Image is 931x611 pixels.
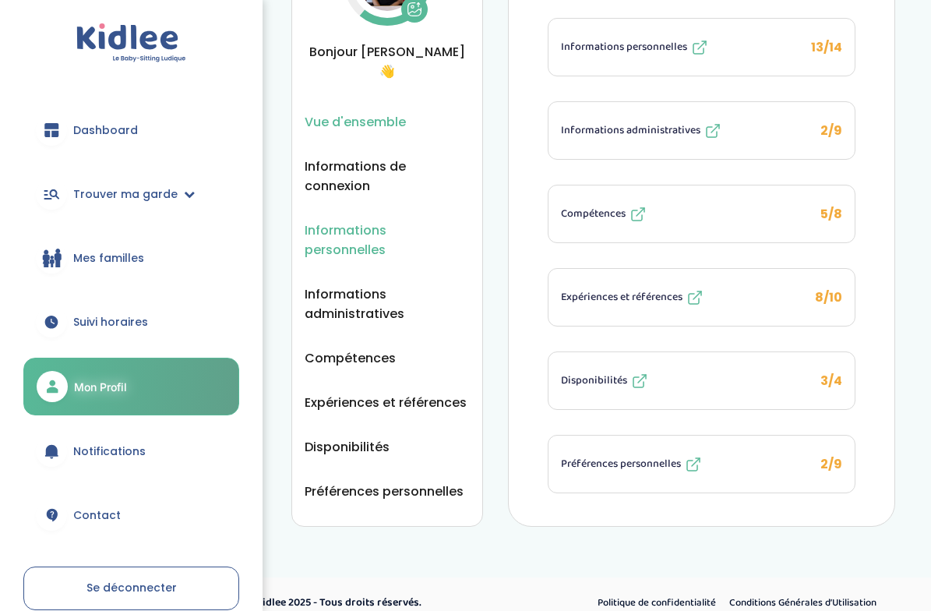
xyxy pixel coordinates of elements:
[86,580,177,595] span: Se déconnecter
[548,102,855,159] button: Informations administratives 2/9
[561,373,627,389] span: Disponibilités
[548,19,855,76] button: Informations personnelles 13/14
[23,567,239,610] a: Se déconnecter
[811,38,842,56] span: 13/14
[561,122,700,139] span: Informations administratives
[548,185,856,243] li: 5/8
[73,250,144,267] span: Mes familles
[23,423,239,479] a: Notifications
[548,352,855,409] button: Disponibilités 3/4
[23,358,239,415] a: Mon Profil
[820,205,842,223] span: 5/8
[548,185,855,242] button: Compétences 5/8
[23,166,239,222] a: Trouver ma garde
[820,372,842,390] span: 3/4
[74,379,127,395] span: Mon Profil
[305,482,464,501] button: Préférences personnelles
[73,122,138,139] span: Dashboard
[305,42,470,81] span: Bonjour [PERSON_NAME] 👋
[548,101,856,160] li: 2/9
[548,351,856,410] li: 3/4
[73,186,178,203] span: Trouver ma garde
[73,507,121,524] span: Contact
[305,112,406,132] button: Vue d'ensemble
[548,269,855,326] button: Expériences et références 8/10
[561,206,626,222] span: Compétences
[23,487,239,543] a: Contact
[76,23,186,63] img: logo.svg
[305,157,470,196] button: Informations de connexion
[561,39,687,55] span: Informations personnelles
[820,122,842,140] span: 2/9
[305,393,467,412] button: Expériences et références
[548,436,855,493] button: Préférences personnelles 2/9
[73,314,148,330] span: Suivi horaires
[23,230,239,286] a: Mes familles
[246,595,532,611] p: © Kidlee 2025 - Tous droits réservés.
[305,437,390,457] button: Disponibilités
[561,289,682,305] span: Expériences et références
[548,18,856,76] li: 13/14
[305,348,396,368] button: Compétences
[73,443,146,460] span: Notifications
[815,288,842,306] span: 8/10
[820,455,842,473] span: 2/9
[548,435,856,493] li: 2/9
[305,284,470,323] button: Informations administratives
[561,456,681,472] span: Préférences personnelles
[23,102,239,158] a: Dashboard
[548,268,856,327] li: 8/10
[305,221,470,260] button: Informations personnelles
[23,294,239,350] a: Suivi horaires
